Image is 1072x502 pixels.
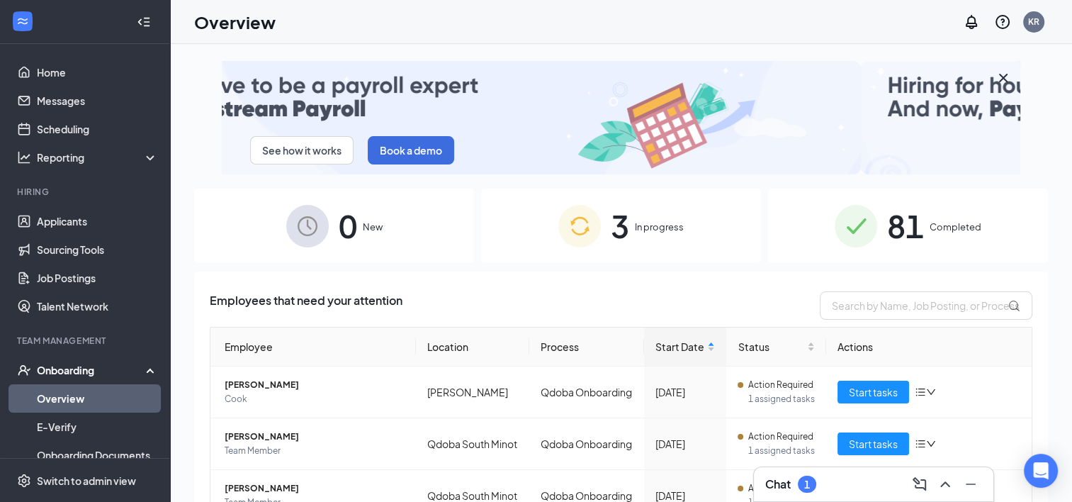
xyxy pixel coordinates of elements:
[765,476,791,492] h3: Chat
[911,476,928,493] svg: ComposeMessage
[529,367,644,418] td: Qdoba Onboarding
[747,444,815,458] span: 1 assigned tasks
[837,381,909,403] button: Start tasks
[963,13,980,30] svg: Notifications
[915,386,926,398] span: bars
[849,436,898,452] span: Start tasks
[655,384,716,400] div: [DATE]
[222,61,1020,174] img: payroll-small.gif
[16,14,30,28] svg: WorkstreamLogo
[368,136,454,164] button: Book a demo
[37,235,158,264] a: Sourcing Tools
[995,69,1012,87] svg: Cross
[225,430,405,444] span: [PERSON_NAME]
[747,430,813,444] span: Action Required
[908,473,931,496] button: ComposeMessage
[17,186,155,198] div: Hiring
[726,328,826,367] th: Status
[37,58,158,87] a: Home
[416,328,529,367] th: Location
[225,392,405,406] span: Cook
[37,441,158,469] a: Onboarding Documents
[17,150,31,164] svg: Analysis
[17,474,31,488] svg: Settings
[926,387,936,397] span: down
[611,201,629,250] span: 3
[37,292,158,320] a: Talent Network
[529,418,644,470] td: Qdoba Onboarding
[250,136,354,164] button: See how it works
[37,264,158,292] a: Job Postings
[529,328,644,367] th: Process
[37,115,158,143] a: Scheduling
[210,328,416,367] th: Employee
[915,438,926,450] span: bars
[930,220,981,234] span: Completed
[37,384,158,413] a: Overview
[826,328,1032,367] th: Actions
[37,413,158,441] a: E-Verify
[339,201,357,250] span: 0
[37,87,158,115] a: Messages
[363,220,383,234] span: New
[747,378,813,392] span: Action Required
[194,10,276,34] h1: Overview
[225,481,405,496] span: [PERSON_NAME]
[17,363,31,377] svg: UserCheck
[17,335,155,347] div: Team Management
[962,476,979,493] svg: Minimize
[994,13,1011,30] svg: QuestionInfo
[655,436,716,452] div: [DATE]
[820,291,1032,320] input: Search by Name, Job Posting, or Process
[747,481,813,496] span: Action Required
[1024,454,1058,488] div: Open Intercom Messenger
[37,474,136,488] div: Switch to admin view
[804,479,810,491] div: 1
[37,207,158,235] a: Applicants
[934,473,957,496] button: ChevronUp
[655,339,705,355] span: Start Date
[849,384,898,400] span: Start tasks
[738,339,804,355] span: Status
[416,418,529,470] td: Qdoba South Minot
[635,220,684,234] span: In progress
[225,444,405,458] span: Team Member
[37,363,146,377] div: Onboarding
[210,291,402,320] span: Employees that need your attention
[837,433,909,455] button: Start tasks
[37,150,159,164] div: Reporting
[416,367,529,418] td: [PERSON_NAME]
[926,439,936,449] span: down
[137,15,151,29] svg: Collapse
[225,378,405,392] span: [PERSON_NAME]
[959,473,982,496] button: Minimize
[747,392,815,406] span: 1 assigned tasks
[1028,16,1039,28] div: KR
[887,201,924,250] span: 81
[937,476,954,493] svg: ChevronUp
